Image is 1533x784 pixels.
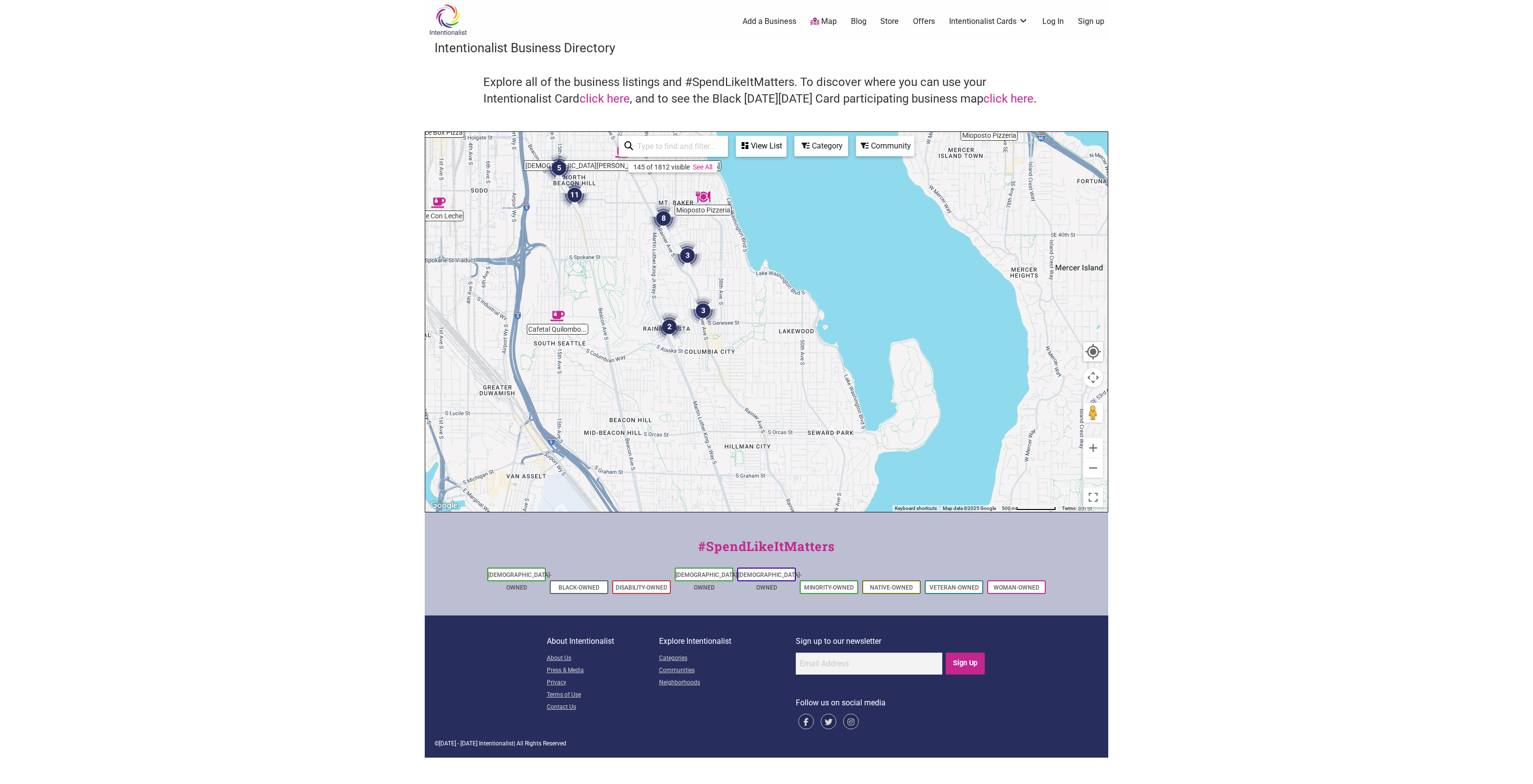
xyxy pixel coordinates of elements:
a: Map [810,16,837,27]
a: Black-Owned [559,584,600,591]
button: Your Location [1083,342,1103,361]
div: 3 [673,241,702,270]
a: [DEMOGRAPHIC_DATA]-Owned [676,572,739,591]
button: Zoom out [1083,458,1103,478]
a: Intentionalist Cards [949,16,1028,27]
a: Terms (opens in new tab) [1062,506,1076,511]
button: Map camera controls [1083,368,1103,387]
div: Cafe Con Leche [431,195,446,210]
h3: Intentionalist Business Directory [435,39,1098,57]
div: Community [857,137,913,155]
span: Map data ©2025 Google [943,506,996,511]
img: Google [428,499,460,512]
a: Categories [659,653,796,665]
a: See All [693,163,712,171]
a: Minority-Owned [804,584,854,591]
div: View List [737,137,786,155]
p: Sign up to our newsletter [796,635,987,648]
a: click here [983,92,1034,106]
div: 2 [655,312,684,341]
input: Type to find and filter... [633,137,722,156]
a: Sign up [1078,16,1104,27]
a: Disability-Owned [616,584,667,591]
a: Add a Business [743,16,796,27]
button: Toggle fullscreen view [1083,487,1103,507]
div: © | All Rights Reserved [435,739,1098,748]
p: Follow us on social media [796,697,987,709]
div: Type to search and filter [619,136,728,157]
a: [DEMOGRAPHIC_DATA]-Owned [488,572,552,591]
button: Keyboard shortcuts [895,505,937,512]
a: [DEMOGRAPHIC_DATA]-Owned [738,572,802,591]
a: Blog [851,16,867,27]
a: Neighborhoods [659,677,796,689]
a: Open this area in Google Maps (opens a new window) [428,499,460,512]
button: Drag Pegman onto the map to open Street View [1083,403,1103,423]
div: Mioposto Pizzeria [696,190,710,204]
div: Category [795,137,847,155]
span: Intentionalist [479,740,514,747]
input: Sign Up [946,653,985,675]
div: Cafetal Quilombo Cafe [550,309,565,323]
span: [DATE] - [DATE] [439,740,477,747]
a: Log In [1042,16,1064,27]
a: About Us [547,653,659,665]
a: Veteran-Owned [930,584,979,591]
p: Explore Intentionalist [659,635,796,648]
div: 3 [688,296,718,325]
a: Communities [659,665,796,677]
p: About Intentionalist [547,635,659,648]
a: click here [580,92,630,106]
div: 8 [649,204,678,233]
img: Intentionalist [425,4,471,36]
a: Native-Owned [870,584,913,591]
span: 500 m [1002,506,1016,511]
a: Store [880,16,899,27]
a: Terms of Use [547,689,659,701]
a: Privacy [547,677,659,689]
h4: Explore all of the business listings and #SpendLikeItMatters. To discover where you can use your ... [483,74,1050,107]
div: 5 [544,153,574,183]
a: Woman-Owned [994,584,1039,591]
a: Press & Media [547,665,659,677]
div: Filter by Community [856,136,914,156]
button: Zoom in [1083,438,1103,458]
div: 11 [560,180,589,210]
div: 145 of 1812 visible [633,163,690,171]
div: #SpendLikeItMatters [425,537,1108,566]
div: See a list of the visible businesses [736,136,787,157]
div: Filter by category [794,136,848,156]
a: Contact Us [547,701,659,714]
button: Map Scale: 500 m per 78 pixels [999,505,1059,512]
a: Offers [913,16,935,27]
input: Email Address [796,653,942,675]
